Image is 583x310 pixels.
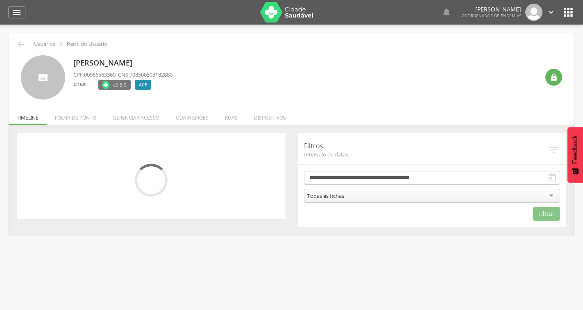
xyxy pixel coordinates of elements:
[168,106,217,125] li: Quarteirões
[304,151,548,158] span: Intervalo de datas
[73,71,172,79] p: CPF: , CNS:
[547,4,556,21] a: 
[57,40,66,49] i: 
[562,6,575,19] i: 
[129,71,172,78] span: 708500503182880
[462,7,521,12] p: [PERSON_NAME]
[550,73,558,81] i: 
[304,141,548,151] p: Filtros
[246,106,294,125] li: Dispositivos
[462,13,521,18] span: Coordenador de Endemias
[73,58,172,68] p: [PERSON_NAME]
[533,207,560,221] button: Filtrar
[47,106,104,125] li: Folha de ponto
[442,4,451,21] a: 
[547,173,557,183] i: 
[217,106,246,125] li: Ruas
[84,71,116,78] span: 00966563360
[104,106,168,125] li: Gerenciar acesso
[12,7,22,17] i: 
[567,127,583,183] button: Feedback - Mostrar pesquisa
[545,69,562,86] div: Resetar senha
[139,81,147,88] span: ACE
[113,81,127,89] span: v2.6.0
[8,6,25,18] a: 
[16,39,26,49] i: Voltar
[67,41,107,48] p: Perfil do Usuário
[572,135,579,164] span: Feedback
[547,8,556,17] i: 
[548,144,560,156] i: 
[307,192,344,199] div: Todas as fichas
[73,80,92,88] p: Email: --
[442,7,451,17] i: 
[98,80,131,90] label: Versão do aplicativo
[34,41,55,48] p: Usuários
